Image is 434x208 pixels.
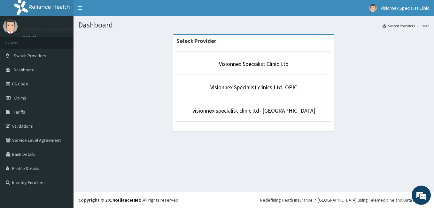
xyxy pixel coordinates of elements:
h1: Dashboard [78,21,429,29]
strong: Copyright © 2017 . [78,197,143,203]
img: User Image [3,19,18,34]
span: Switch Providers [14,53,46,59]
a: RelianceHMO [114,197,142,203]
div: Redefining Heath Insurance in [GEOGRAPHIC_DATA] using Telemedicine and Data Science! [260,197,429,203]
a: Visionnex Specialist Clinic Ltd [219,60,289,68]
strong: Select Provider [176,37,216,44]
img: User Image [369,4,377,12]
span: Dashboard [14,67,35,73]
footer: All rights reserved. [74,192,434,208]
li: Here [415,23,429,28]
a: Switch Providers [383,23,415,28]
a: visionnex specialist clinic ltd- [GEOGRAPHIC_DATA] [192,107,315,114]
span: Tariffs [14,109,25,115]
a: Online [22,35,38,39]
span: Claims [14,95,26,101]
p: Visionnex Specialist Clinic [22,26,87,32]
span: Visionnex Specialist Clinic [381,5,429,11]
a: Visionnex Specialist clinics Ltd- OPIC [210,84,297,91]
